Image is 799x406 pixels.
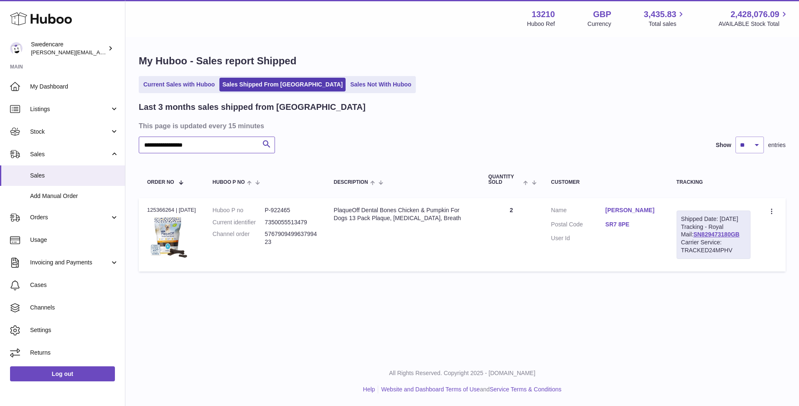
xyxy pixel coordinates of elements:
[716,141,731,149] label: Show
[649,20,686,28] span: Total sales
[213,218,265,226] dt: Current identifier
[10,366,115,381] a: Log out
[265,218,317,226] dd: 7350055513479
[132,369,792,377] p: All Rights Reserved. Copyright 2025 - [DOMAIN_NAME]
[718,9,789,28] a: 2,428,076.09 AVAILABLE Stock Total
[147,180,174,185] span: Order No
[363,386,375,393] a: Help
[551,180,660,185] div: Customer
[30,326,119,334] span: Settings
[265,230,317,246] dd: 576790949963799423
[30,213,110,221] span: Orders
[527,20,555,28] div: Huboo Ref
[677,180,751,185] div: Tracking
[30,281,119,289] span: Cases
[490,386,562,393] a: Service Terms & Conditions
[30,83,119,91] span: My Dashboard
[588,20,611,28] div: Currency
[551,234,606,242] dt: User Id
[140,78,218,91] a: Current Sales with Huboo
[147,206,196,214] div: 125366264 | [DATE]
[30,349,119,357] span: Returns
[730,9,779,20] span: 2,428,076.09
[30,105,110,113] span: Listings
[681,215,746,223] div: Shipped Date: [DATE]
[347,78,414,91] a: Sales Not With Huboo
[606,221,660,228] a: SR7 8PE
[681,239,746,254] div: Carrier Service: TRACKED24MPHV
[334,180,368,185] span: Description
[30,236,119,244] span: Usage
[213,180,245,185] span: Huboo P no
[693,231,740,238] a: SN829473180GB
[31,49,212,56] span: [PERSON_NAME][EMAIL_ADDRESS][PERSON_NAME][DOMAIN_NAME]
[139,54,786,68] h1: My Huboo - Sales report Shipped
[30,192,119,200] span: Add Manual Order
[31,41,106,56] div: Swedencare
[213,230,265,246] dt: Channel order
[677,211,751,259] div: Tracking - Royal Mail:
[219,78,346,91] a: Sales Shipped From [GEOGRAPHIC_DATA]
[213,206,265,214] dt: Huboo P no
[644,9,686,28] a: 3,435.83 Total sales
[480,198,543,272] td: 2
[147,216,189,258] img: $_57.JPG
[30,128,110,136] span: Stock
[593,9,611,20] strong: GBP
[334,206,472,222] div: PlaqueOff Dental Bones Chicken & Pumpkin For Dogs 13 Pack Plaque, [MEDICAL_DATA], Breath
[30,259,110,266] span: Invoicing and Payments
[139,101,366,113] h2: Last 3 months sales shipped from [GEOGRAPHIC_DATA]
[10,42,23,55] img: daniel.corbridge@swedencare.co.uk
[644,9,677,20] span: 3,435.83
[718,20,789,28] span: AVAILABLE Stock Total
[381,386,480,393] a: Website and Dashboard Terms of Use
[139,121,784,130] h3: This page is updated every 15 minutes
[30,150,110,158] span: Sales
[378,386,561,393] li: and
[489,174,522,185] span: Quantity Sold
[265,206,317,214] dd: P-922465
[551,206,606,216] dt: Name
[30,172,119,180] span: Sales
[551,221,606,231] dt: Postal Code
[606,206,660,214] a: [PERSON_NAME]
[30,304,119,312] span: Channels
[768,141,786,149] span: entries
[532,9,555,20] strong: 13210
